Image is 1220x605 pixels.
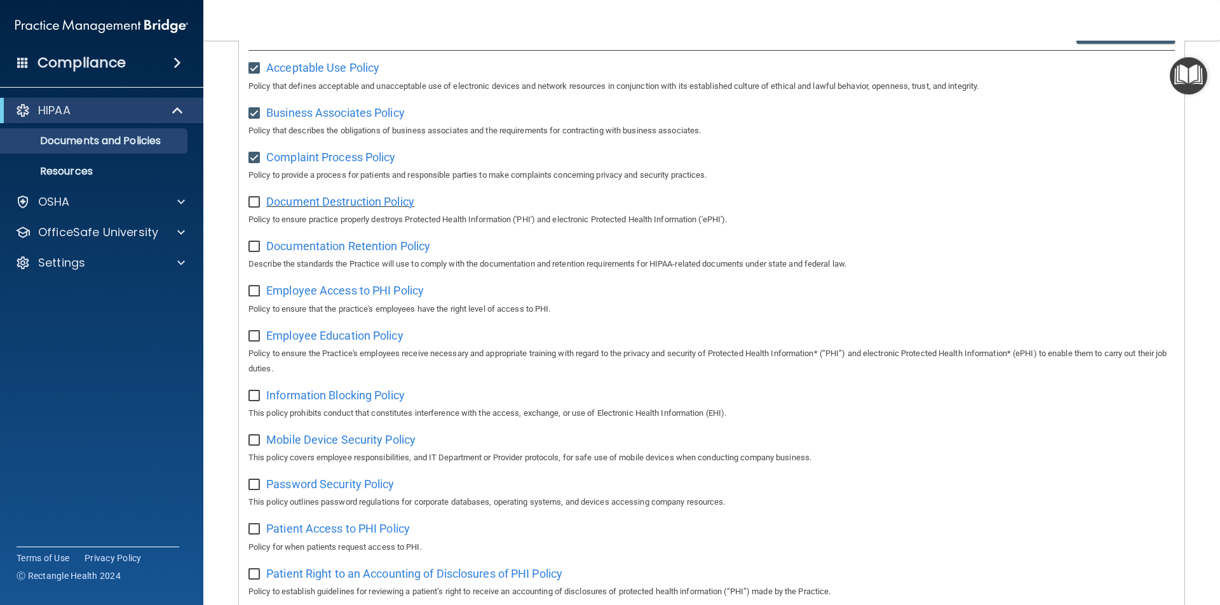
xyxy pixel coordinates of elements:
span: Information Blocking Policy [266,389,405,402]
p: Describe the standards the Practice will use to comply with the documentation and retention requi... [248,256,1175,272]
span: Acceptable Use Policy [266,61,379,74]
button: Open Resource Center [1170,57,1207,95]
span: Password Security Policy [266,477,394,491]
span: Employee Access to PHI Policy [266,284,424,297]
span: Business Associates Policy [266,106,405,119]
a: OfficeSafe University [15,225,185,240]
span: Document Destruction Policy [266,195,414,208]
p: Policy for when patients request access to PHI. [248,540,1175,555]
p: Settings [38,255,85,270]
img: PMB logo [15,13,188,39]
p: OfficeSafe University [38,225,158,240]
p: Policy to ensure that the practice's employees have the right level of access to PHI. [248,302,1175,317]
p: This policy prohibits conduct that constitutes interference with the access, exchange, or use of ... [248,406,1175,421]
p: Policy that defines acceptable and unacceptable use of electronic devices and network resources i... [248,79,1175,94]
span: Complaint Process Policy [266,150,395,164]
span: Documentation Retention Policy [266,239,430,253]
span: Employee Education Policy [266,329,403,342]
span: Ⓒ Rectangle Health 2024 [17,569,121,582]
p: Policy to establish guidelines for reviewing a patient’s right to receive an accounting of disclo... [248,584,1175,599]
span: Mobile Device Security Policy [266,433,416,446]
p: This policy covers employee responsibilities, and IT Department or Provider protocols, for safe u... [248,450,1175,465]
p: Resources [8,165,182,178]
p: Documents and Policies [8,135,182,147]
span: Patient Right to an Accounting of Disclosures of PHI Policy [266,567,562,580]
p: Policy to provide a process for patients and responsible parties to make complaints concerning pr... [248,168,1175,183]
h4: Compliance [37,54,126,72]
iframe: Drift Widget Chat Controller [1000,515,1205,566]
p: HIPAA [38,103,71,118]
span: Patient Access to PHI Policy [266,522,410,535]
p: Policy to ensure the Practice's employees receive necessary and appropriate training with regard ... [248,346,1175,376]
p: Policy that describes the obligations of business associates and the requirements for contracting... [248,123,1175,138]
a: HIPAA [15,103,184,118]
a: OSHA [15,194,185,209]
p: OSHA [38,194,70,209]
p: Policy to ensure practice properly destroys Protected Health Information ('PHI') and electronic P... [248,212,1175,227]
p: This policy outlines password regulations for corporate databases, operating systems, and devices... [248,495,1175,510]
a: Privacy Policy [85,552,142,564]
a: Terms of Use [17,552,69,564]
a: Settings [15,255,185,270]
